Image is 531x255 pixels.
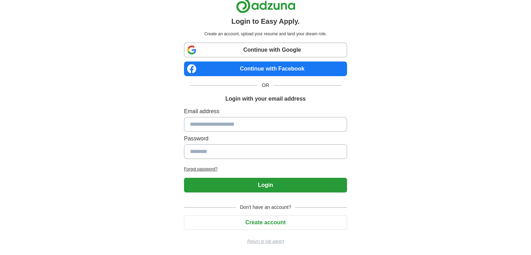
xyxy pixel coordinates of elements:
span: OR [258,82,273,89]
label: Password [184,134,347,143]
a: Continue with Google [184,43,347,57]
span: Don't have an account? [236,204,295,211]
button: Login [184,178,347,192]
h1: Login with your email address [225,95,305,103]
p: Create an account, upload your resume and land your dream role. [185,31,346,37]
button: Create account [184,215,347,230]
h1: Login to Easy Apply. [231,16,300,27]
a: Create account [184,219,347,225]
a: Continue with Facebook [184,61,347,76]
a: Forgot password? [184,166,347,172]
a: Return to job advert [184,238,347,245]
label: Email address [184,107,347,116]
